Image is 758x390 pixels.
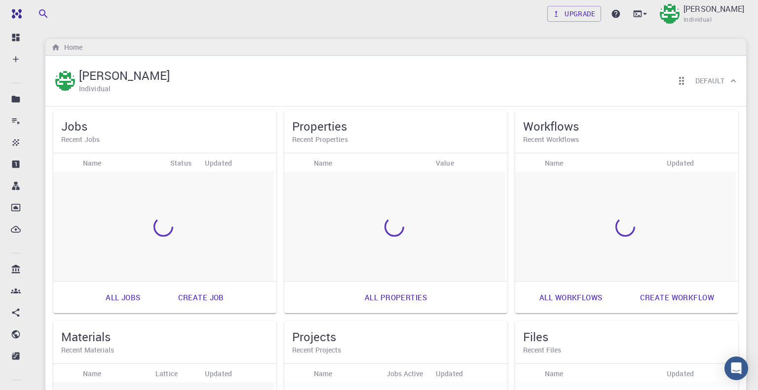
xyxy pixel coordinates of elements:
[381,364,431,383] div: Jobs Active
[95,285,151,309] a: All jobs
[79,68,170,83] h5: [PERSON_NAME]
[662,153,736,173] div: Updated
[660,4,680,24] img: Mary Quenie Velasco
[386,364,423,383] div: Jobs Active
[292,329,499,345] h5: Projects
[170,153,191,173] div: Status
[292,118,499,134] h5: Properties
[523,329,730,345] h5: Files
[436,153,454,173] div: Value
[8,9,22,19] img: logo
[545,153,564,173] div: Name
[167,285,235,309] a: Create job
[545,364,564,383] div: Name
[662,364,736,383] div: Updated
[540,153,662,173] div: Name
[309,153,431,173] div: Name
[683,15,712,25] span: Individual
[667,364,694,383] div: Updated
[314,364,333,383] div: Name
[79,83,111,94] h6: Individual
[292,345,499,355] h6: Recent Projects
[629,285,725,309] a: Create workflow
[523,118,730,134] h5: Workflows
[354,285,438,309] a: All properties
[683,3,744,15] p: [PERSON_NAME]
[155,364,178,383] div: Lattice
[78,153,165,173] div: Name
[45,56,746,106] div: Mary Quenie Velasco[PERSON_NAME]IndividualReorder cardsDefault
[49,42,84,53] nav: breadcrumb
[436,364,463,383] div: Updated
[523,345,730,355] h6: Recent Files
[205,364,232,383] div: Updated
[529,285,613,309] a: All workflows
[151,364,200,383] div: Lattice
[78,364,151,383] div: Name
[284,153,309,173] div: Icon
[431,364,505,383] div: Updated
[515,153,540,173] div: Icon
[205,153,232,173] div: Updated
[53,153,78,173] div: Icon
[53,364,78,383] div: Icon
[540,364,662,383] div: Name
[284,364,309,383] div: Icon
[667,153,694,173] div: Updated
[61,134,268,145] h6: Recent Jobs
[695,75,724,86] h6: Default
[55,71,75,91] img: Mary Quenie Velasco
[200,153,274,173] div: Updated
[165,153,200,173] div: Status
[200,364,274,383] div: Updated
[724,356,748,380] div: Open Intercom Messenger
[60,42,82,53] h6: Home
[547,6,601,22] a: Upgrade
[523,134,730,145] h6: Recent Workflows
[314,153,333,173] div: Name
[292,134,499,145] h6: Recent Properties
[309,364,381,383] div: Name
[672,71,691,91] button: Reorder cards
[61,118,268,134] h5: Jobs
[61,329,268,345] h5: Materials
[61,345,268,355] h6: Recent Materials
[515,364,540,383] div: Icon
[83,364,102,383] div: Name
[431,153,505,173] div: Value
[83,153,102,173] div: Name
